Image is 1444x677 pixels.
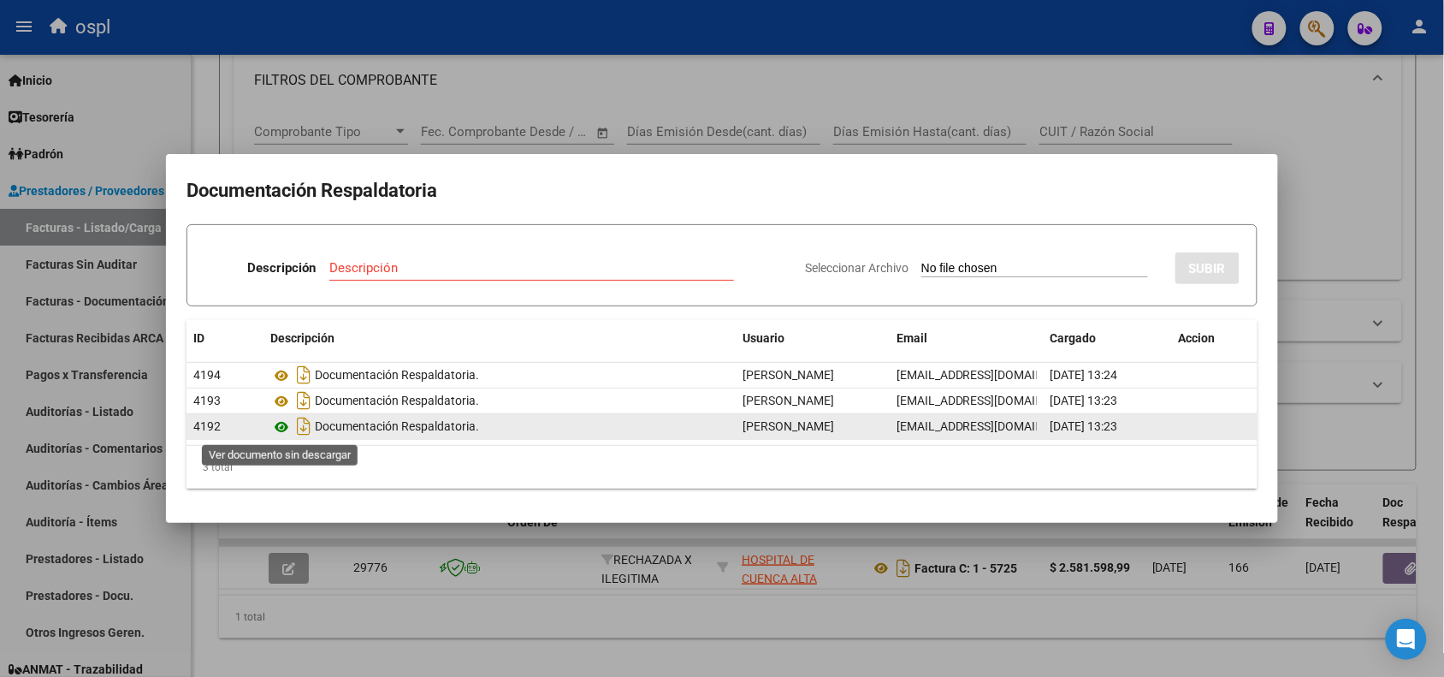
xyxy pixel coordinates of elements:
[193,331,204,345] span: ID
[270,331,334,345] span: Descripción
[293,361,315,389] i: Descargar documento
[897,394,1086,407] span: [EMAIL_ADDRESS][DOMAIN_NAME]
[186,175,1258,207] h2: Documentación Respaldatoria
[743,368,834,382] span: [PERSON_NAME]
[1175,252,1240,284] button: SUBIR
[270,361,729,389] div: Documentación Respaldatoria.
[270,387,729,414] div: Documentación Respaldatoria.
[193,394,221,407] span: 4193
[193,368,221,382] span: 4194
[186,320,263,357] datatable-header-cell: ID
[897,368,1086,382] span: [EMAIL_ADDRESS][DOMAIN_NAME]
[1050,331,1097,345] span: Cargado
[186,446,1258,489] div: 3 total
[805,261,908,275] span: Seleccionar Archivo
[1050,394,1118,407] span: [DATE] 13:23
[1189,261,1226,276] span: SUBIR
[897,419,1086,433] span: [EMAIL_ADDRESS][DOMAIN_NAME]
[1044,320,1172,357] datatable-header-cell: Cargado
[1386,619,1427,660] div: Open Intercom Messenger
[743,419,834,433] span: [PERSON_NAME]
[743,331,784,345] span: Usuario
[1179,331,1216,345] span: Accion
[736,320,890,357] datatable-header-cell: Usuario
[270,413,729,440] div: Documentación Respaldatoria.
[293,387,315,414] i: Descargar documento
[1050,368,1118,382] span: [DATE] 13:24
[293,413,315,440] i: Descargar documento
[1050,419,1118,433] span: [DATE] 13:23
[897,331,927,345] span: Email
[1172,320,1258,357] datatable-header-cell: Accion
[247,258,316,278] p: Descripción
[890,320,1044,357] datatable-header-cell: Email
[263,320,736,357] datatable-header-cell: Descripción
[743,394,834,407] span: [PERSON_NAME]
[193,419,221,433] span: 4192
